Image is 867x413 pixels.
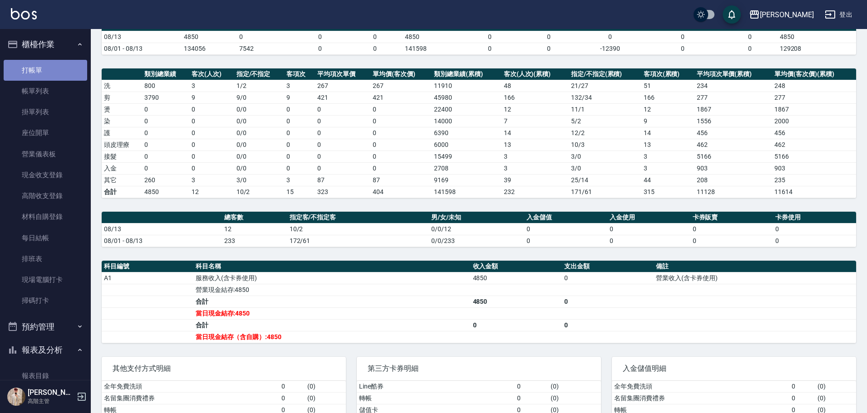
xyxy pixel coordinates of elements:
[234,127,285,139] td: 0 / 0
[189,162,234,174] td: 0
[370,92,432,103] td: 421
[524,212,607,224] th: 入金儲值
[189,139,234,151] td: 0
[432,139,501,151] td: 6000
[745,5,818,24] button: [PERSON_NAME]
[772,127,856,139] td: 456
[4,269,87,290] a: 現場電腦打卡
[722,31,778,43] td: 0
[569,186,641,198] td: 171/61
[695,151,773,162] td: 5166
[641,68,695,80] th: 客項次(累積)
[370,68,432,80] th: 單均價(客次價)
[284,174,315,186] td: 3
[315,174,370,186] td: 87
[142,151,189,162] td: 0
[471,319,562,331] td: 0
[4,338,87,362] button: 報表及分析
[193,261,471,272] th: 科目名稱
[292,43,348,54] td: 0
[772,68,856,80] th: 單均價(客次價)(累積)
[284,139,315,151] td: 0
[102,139,142,151] td: 頭皮理療
[607,223,690,235] td: 0
[695,162,773,174] td: 903
[4,185,87,206] a: 高階收支登錄
[102,68,856,198] table: a dense table
[189,115,234,127] td: 0
[641,80,695,92] td: 51
[284,151,315,162] td: 0
[502,162,569,174] td: 3
[641,151,695,162] td: 3
[471,296,562,307] td: 4850
[370,139,432,151] td: 0
[315,68,370,80] th: 平均項次單價
[607,235,690,247] td: 0
[193,319,471,331] td: 合計
[432,115,501,127] td: 14000
[772,103,856,115] td: 1867
[222,235,287,247] td: 233
[723,5,741,24] button: save
[4,122,87,143] a: 座位開單
[607,212,690,224] th: 入金使用
[690,212,773,224] th: 卡券販賣
[815,392,856,404] td: ( 0 )
[432,127,501,139] td: 6390
[287,223,429,235] td: 10/2
[773,223,856,235] td: 0
[189,68,234,80] th: 客次(人次)
[641,139,695,151] td: 13
[102,43,182,54] td: 08/01 - 08/13
[612,381,789,393] td: 全年免費洗頭
[102,235,222,247] td: 08/01 - 08/13
[284,80,315,92] td: 3
[772,115,856,127] td: 2000
[502,103,569,115] td: 12
[102,31,182,43] td: 08/13
[569,174,641,186] td: 25 / 14
[562,296,654,307] td: 0
[569,115,641,127] td: 5 / 2
[347,43,403,54] td: 0
[142,186,189,198] td: 4850
[458,43,522,54] td: 0
[515,392,549,404] td: 0
[695,68,773,80] th: 平均項次單價(累積)
[789,381,816,393] td: 0
[695,103,773,115] td: 1867
[4,315,87,339] button: 預約管理
[432,103,501,115] td: 22400
[102,392,279,404] td: 名留集團消費禮券
[4,228,87,248] a: 每日結帳
[641,162,695,174] td: 3
[654,272,856,284] td: 營業收入(含卡券使用)
[403,31,458,43] td: 4850
[429,212,524,224] th: 男/女/未知
[695,115,773,127] td: 1556
[102,80,142,92] td: 洗
[502,80,569,92] td: 48
[4,81,87,102] a: 帳單列表
[4,165,87,185] a: 現金收支登錄
[4,60,87,81] a: 打帳單
[773,235,856,247] td: 0
[222,212,287,224] th: 總客數
[315,80,370,92] td: 267
[305,392,346,404] td: ( 0 )
[760,9,814,20] div: [PERSON_NAME]
[113,364,335,373] span: 其他支付方式明細
[347,31,403,43] td: 0
[142,127,189,139] td: 0
[641,127,695,139] td: 14
[641,174,695,186] td: 44
[569,127,641,139] td: 12 / 2
[772,174,856,186] td: 235
[778,31,856,43] td: 4850
[778,43,856,54] td: 129208
[102,272,193,284] td: A1
[429,223,524,235] td: 0/0/12
[821,6,856,23] button: 登出
[28,388,74,397] h5: [PERSON_NAME]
